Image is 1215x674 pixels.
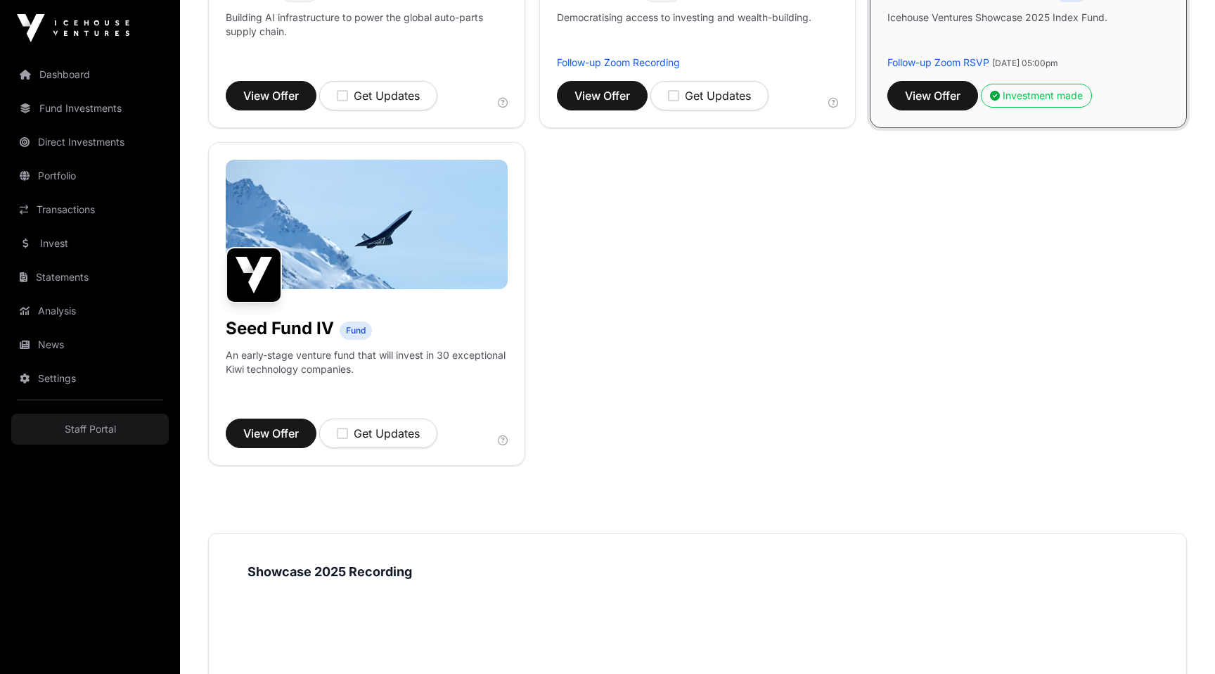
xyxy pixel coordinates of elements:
[11,194,169,225] a: Transactions
[226,160,508,289] img: image-1600x800.jpg
[557,11,811,56] p: Democratising access to investing and wealth-building.
[11,262,169,293] a: Statements
[11,295,169,326] a: Analysis
[346,325,366,336] span: Fund
[226,11,508,56] p: Building AI infrastructure to power the global auto-parts supply chain.
[905,87,960,104] span: View Offer
[981,84,1092,108] button: Investment made
[319,419,437,448] button: Get Updates
[11,329,169,360] a: News
[337,425,420,442] div: Get Updates
[992,58,1058,68] span: [DATE] 05:00pm
[1145,606,1215,674] iframe: Chat Widget
[11,93,169,124] a: Fund Investments
[337,87,420,104] div: Get Updates
[243,87,299,104] span: View Offer
[226,348,508,376] p: An early-stage venture fund that will invest in 30 exceptional Kiwi technology companies.
[668,87,751,104] div: Get Updates
[226,247,282,303] img: Seed Fund IV
[247,564,412,579] strong: Showcase 2025 Recording
[11,127,169,158] a: Direct Investments
[11,228,169,259] a: Invest
[887,11,1107,25] p: Icehouse Ventures Showcase 2025 Index Fund.
[557,81,648,110] button: View Offer
[11,160,169,191] a: Portfolio
[887,56,989,68] a: Follow-up Zoom RSVP
[17,14,129,42] img: Icehouse Ventures Logo
[226,317,334,340] h1: Seed Fund IV
[557,56,680,68] a: Follow-up Zoom Recording
[243,425,299,442] span: View Offer
[319,81,437,110] button: Get Updates
[574,87,630,104] span: View Offer
[650,81,769,110] button: Get Updates
[11,363,169,394] a: Settings
[226,419,316,448] button: View Offer
[11,414,169,445] a: Staff Portal
[226,81,316,110] button: View Offer
[11,59,169,90] a: Dashboard
[990,89,1083,103] div: Investment made
[887,81,978,110] button: View Offer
